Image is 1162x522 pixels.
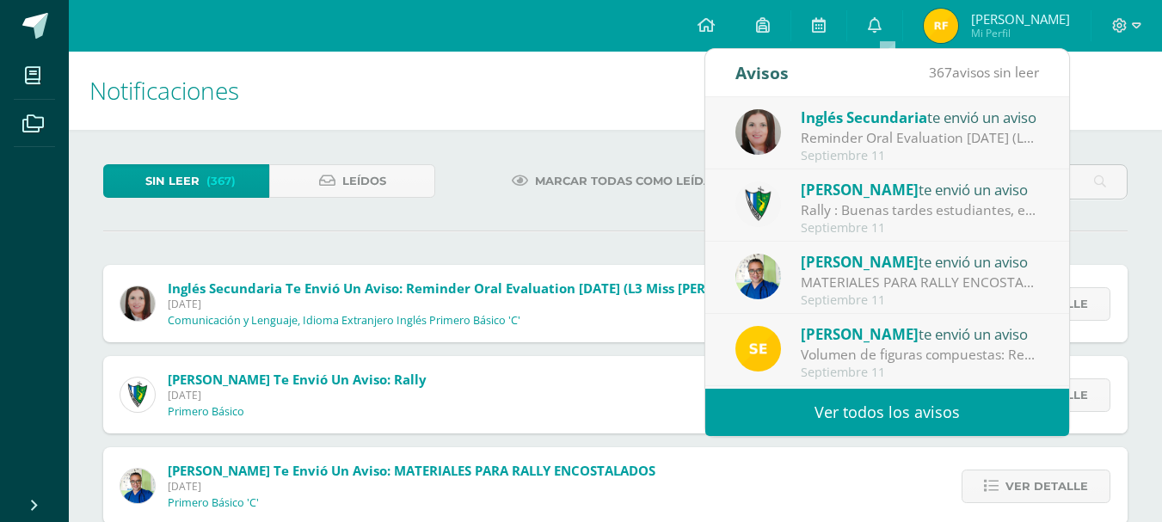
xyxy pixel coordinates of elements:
div: Rally : Buenas tardes estudiantes, es un gusto saludarlos. Por este medio se informa que los jóve... [801,200,1040,220]
span: Marcar todas como leídas [535,165,719,197]
a: Sin leer(367) [103,164,269,198]
a: Ver todos los avisos [705,389,1069,436]
img: 03c2987289e60ca238394da5f82a525a.png [735,326,781,372]
p: Primero Básico [168,405,244,419]
img: 692ded2a22070436d299c26f70cfa591.png [120,469,155,503]
span: [PERSON_NAME] [801,324,919,344]
div: Septiembre 11 [801,149,1040,163]
img: e1567eae802b5d2847eb001fd836300b.png [924,9,958,43]
span: Sin leer [145,165,200,197]
span: [DATE] [168,297,784,311]
div: Volumen de figuras compuestas: Realiza los siguientes ejercicios en tu cuaderno. Debes encontrar ... [801,345,1040,365]
p: Comunicación y Lenguaje, Idioma Extranjero Inglés Primero Básico 'C' [168,314,520,328]
span: Ver detalle [1005,470,1088,502]
span: [PERSON_NAME] [971,10,1070,28]
div: Septiembre 11 [801,293,1040,308]
div: Avisos [735,49,789,96]
span: (367) [206,165,236,197]
span: 367 [929,63,952,82]
span: Inglés Secundaria [801,107,927,127]
span: Inglés Secundaria te envió un aviso: Reminder Oral Evaluation [DATE] (L3 Miss [PERSON_NAME]) [168,279,784,297]
span: [DATE] [168,479,655,494]
div: MATERIALES PARA RALLY ENCOSTALADOS: Buena tardes estimados padres de familia y alumnos, según ind... [801,273,1040,292]
div: te envió un aviso [801,250,1040,273]
p: Primero Básico 'C' [168,496,259,510]
span: [PERSON_NAME] [801,252,919,272]
img: 9f174a157161b4ddbe12118a61fed988.png [735,181,781,227]
img: 692ded2a22070436d299c26f70cfa591.png [735,254,781,299]
span: avisos sin leer [929,63,1039,82]
img: 9f174a157161b4ddbe12118a61fed988.png [120,378,155,412]
a: Leídos [269,164,435,198]
span: Leídos [342,165,386,197]
a: Marcar todas como leídas [490,164,741,198]
img: 8af0450cf43d44e38c4a1497329761f3.png [120,286,155,321]
div: Reminder Oral Evaluation Sept 19th (L3 Miss Mary): Hi guys! I remind you to work on your project ... [801,128,1040,148]
span: Notificaciones [89,74,239,107]
div: Septiembre 11 [801,365,1040,380]
div: Septiembre 11 [801,221,1040,236]
span: Mi Perfil [971,26,1070,40]
div: te envió un aviso [801,106,1040,128]
img: 8af0450cf43d44e38c4a1497329761f3.png [735,109,781,155]
span: [PERSON_NAME] te envió un aviso: Rally [168,371,427,388]
span: [PERSON_NAME] [801,180,919,200]
span: [DATE] [168,388,427,402]
div: te envió un aviso [801,322,1040,345]
div: te envió un aviso [801,178,1040,200]
span: [PERSON_NAME] te envió un aviso: MATERIALES PARA RALLY ENCOSTALADOS [168,462,655,479]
